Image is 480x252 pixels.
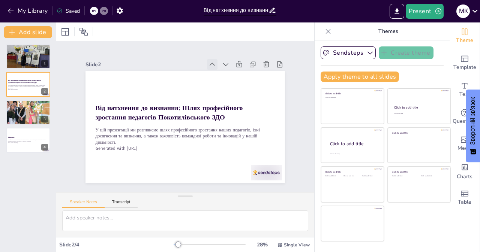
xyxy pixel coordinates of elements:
button: Speaker Notes [62,200,105,208]
p: Generated with [URL] [8,142,48,143]
span: Single View [284,242,310,248]
div: Click to add text [362,175,379,177]
div: Add images, graphics, shapes or video [450,130,480,157]
div: 2 [6,72,50,97]
button: Add slide [4,26,52,38]
button: Present [406,4,443,19]
button: Create theme [379,46,433,59]
p: У цій презентації ми розглянемо шлях професійного зростання наших педагогів, їхні досягнення та в... [96,41,252,161]
div: 3 [41,116,48,122]
button: Зворотній зв'язок - Показати опитування [466,89,480,162]
div: Add text boxes [450,76,480,103]
p: Generated with [URL] [92,36,241,146]
span: Media [457,144,472,152]
button: Transcript [105,200,138,208]
div: 1 [6,44,50,69]
span: Charts [457,173,472,181]
div: 4 [6,128,50,152]
span: Table [458,198,471,206]
span: Position [79,27,88,36]
button: М к [456,4,470,19]
button: Apply theme to all slides [321,72,399,82]
div: Click to add text [325,175,342,177]
p: Професійне зростання педагогів Покотилівського ЗДО є прикладом натхнення, спільних зусиль та визн... [8,139,48,142]
input: Insert title [204,5,268,16]
div: Click to add title [330,141,378,147]
button: Sendsteps [321,46,376,59]
button: Export to PowerPoint [390,4,404,19]
div: Slide 2 / 4 [59,241,174,248]
div: Click to add text [394,113,444,115]
div: Saved [57,7,80,15]
span: Theme [456,36,473,45]
div: Add ready made slides [450,49,480,76]
div: Click to add title [392,170,445,173]
strong: Від натхнення до визнання: Шлях професійного зростання педагогів Покотилівського ЗДО [141,60,265,161]
strong: Від натхнення до визнання: Шлях професійного зростання педагогів Покотилівського ЗДО [8,79,41,84]
div: Click to add title [394,105,444,110]
div: Layout [59,26,71,38]
span: Questions [453,117,477,125]
div: Click to add body [330,153,377,155]
div: Click to add text [325,97,379,99]
span: Text [459,90,470,98]
font: Зворотній зв'язок [469,97,476,145]
div: Click to add text [421,175,445,177]
div: М к [456,4,470,18]
div: Click to add title [325,92,379,95]
div: 2 [41,88,48,95]
div: 28 % [253,241,271,248]
p: Generated with [URL] [8,88,48,90]
div: Get real-time input from your audience [450,103,480,130]
div: Click to add title [392,131,445,134]
div: Add charts and graphs [450,157,480,184]
div: 4 [41,144,48,151]
div: Change the overall theme [450,22,480,49]
div: 3 [6,100,50,125]
p: У цій презентації ми розглянемо шлях професійного зростання наших педагогів, їхні досягнення та в... [8,84,48,88]
div: Add a table [450,184,480,211]
div: Slide 2 [199,97,298,173]
div: Click to add title [325,170,379,173]
div: Click to add text [392,175,415,177]
div: 1 [41,60,48,67]
button: My Library [6,5,51,17]
p: Themes [334,22,442,40]
span: Template [453,63,476,72]
div: Click to add text [343,175,360,177]
strong: Підсумок [8,137,15,139]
